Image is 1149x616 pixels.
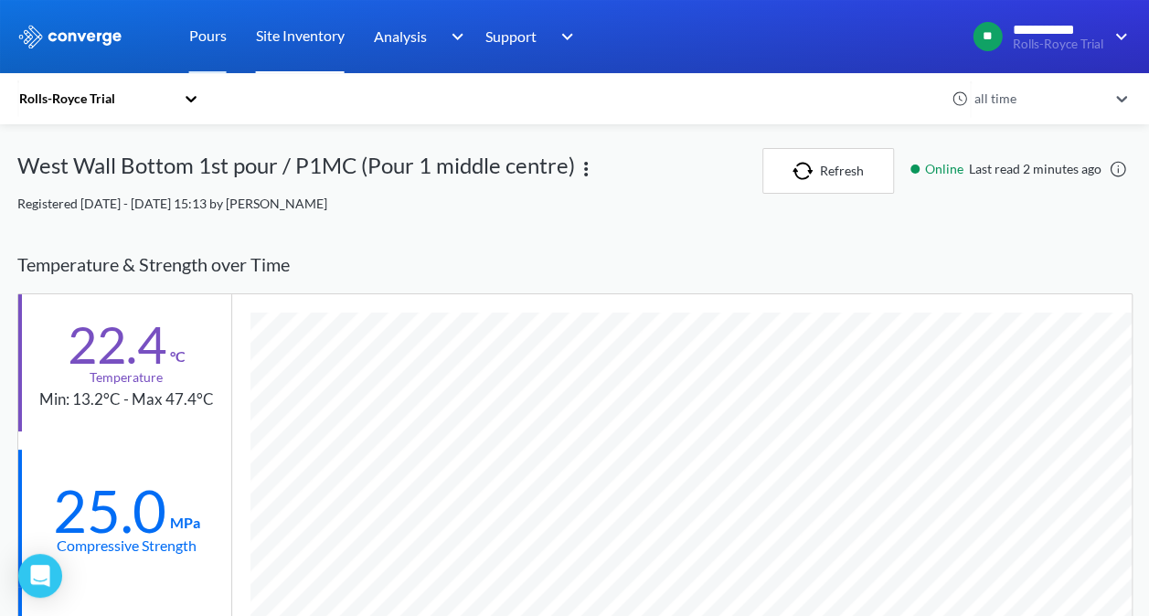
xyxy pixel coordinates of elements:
[90,367,163,388] div: Temperature
[952,90,968,107] img: icon-clock.svg
[1103,26,1133,48] img: downArrow.svg
[17,236,1133,293] div: Temperature & Strength over Time
[17,196,327,211] span: Registered [DATE] - [DATE] 15:13 by [PERSON_NAME]
[575,158,597,180] img: more.svg
[17,148,575,194] div: West Wall Bottom 1st pour / P1MC (Pour 1 middle centre)
[68,322,166,367] div: 22.4
[17,25,123,48] img: logo_ewhite.svg
[970,89,1107,109] div: all time
[793,162,820,180] img: icon-refresh.svg
[18,554,62,598] div: Open Intercom Messenger
[374,25,427,48] span: Analysis
[57,534,197,557] div: Compressive Strength
[762,148,894,194] button: Refresh
[39,388,214,412] div: Min: 13.2°C - Max 47.4°C
[485,25,537,48] span: Support
[17,89,175,109] div: Rolls-Royce Trial
[901,159,1133,179] div: Last read 2 minutes ago
[53,488,166,534] div: 25.0
[549,26,579,48] img: downArrow.svg
[925,159,969,179] span: Online
[1012,37,1102,51] span: Rolls-Royce Trial
[439,26,468,48] img: downArrow.svg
